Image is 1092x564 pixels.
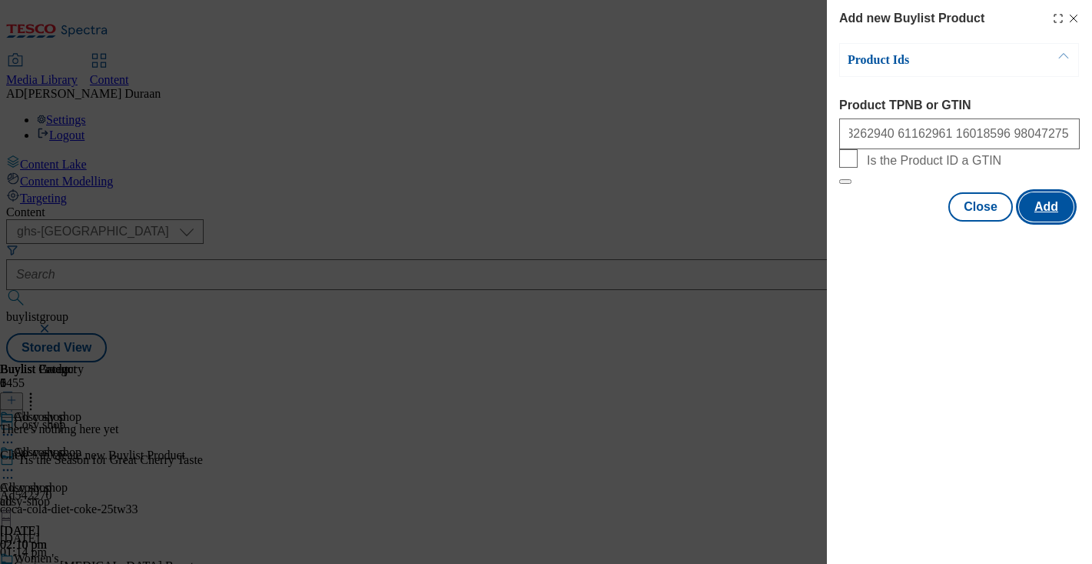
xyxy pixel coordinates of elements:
span: Is the Product ID a GTIN [867,154,1001,168]
input: Enter 1 or 20 space separated Product TPNB or GTIN [839,118,1080,149]
p: Product Ids [848,52,1009,68]
h4: Add new Buylist Product [839,9,984,28]
label: Product TPNB or GTIN [839,98,1080,112]
button: Close [948,192,1013,222]
button: Add [1019,192,1074,222]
